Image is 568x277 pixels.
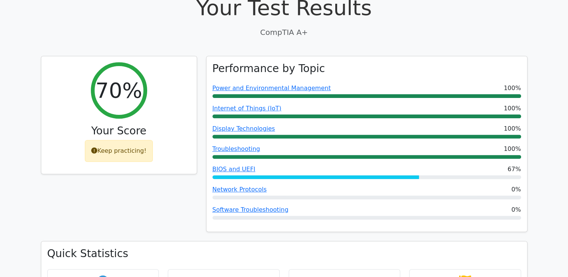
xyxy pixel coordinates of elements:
span: 0% [511,185,521,194]
a: Network Protocols [212,186,267,193]
a: Troubleshooting [212,145,260,152]
span: 100% [504,104,521,113]
span: 100% [504,84,521,93]
span: 67% [508,165,521,174]
h3: Performance by Topic [212,62,325,75]
span: 0% [511,205,521,214]
a: Internet of Things (IoT) [212,105,282,112]
a: BIOS and UEFI [212,166,255,173]
span: 100% [504,145,521,154]
div: Keep practicing! [85,140,153,162]
span: 100% [504,124,521,133]
a: Software Troubleshooting [212,206,289,213]
a: Power and Environmental Management [212,84,331,92]
h2: 70% [95,78,142,103]
a: Display Technologies [212,125,275,132]
h3: Your Score [47,125,191,137]
h3: Quick Statistics [47,247,521,260]
p: CompTIA A+ [41,27,527,38]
